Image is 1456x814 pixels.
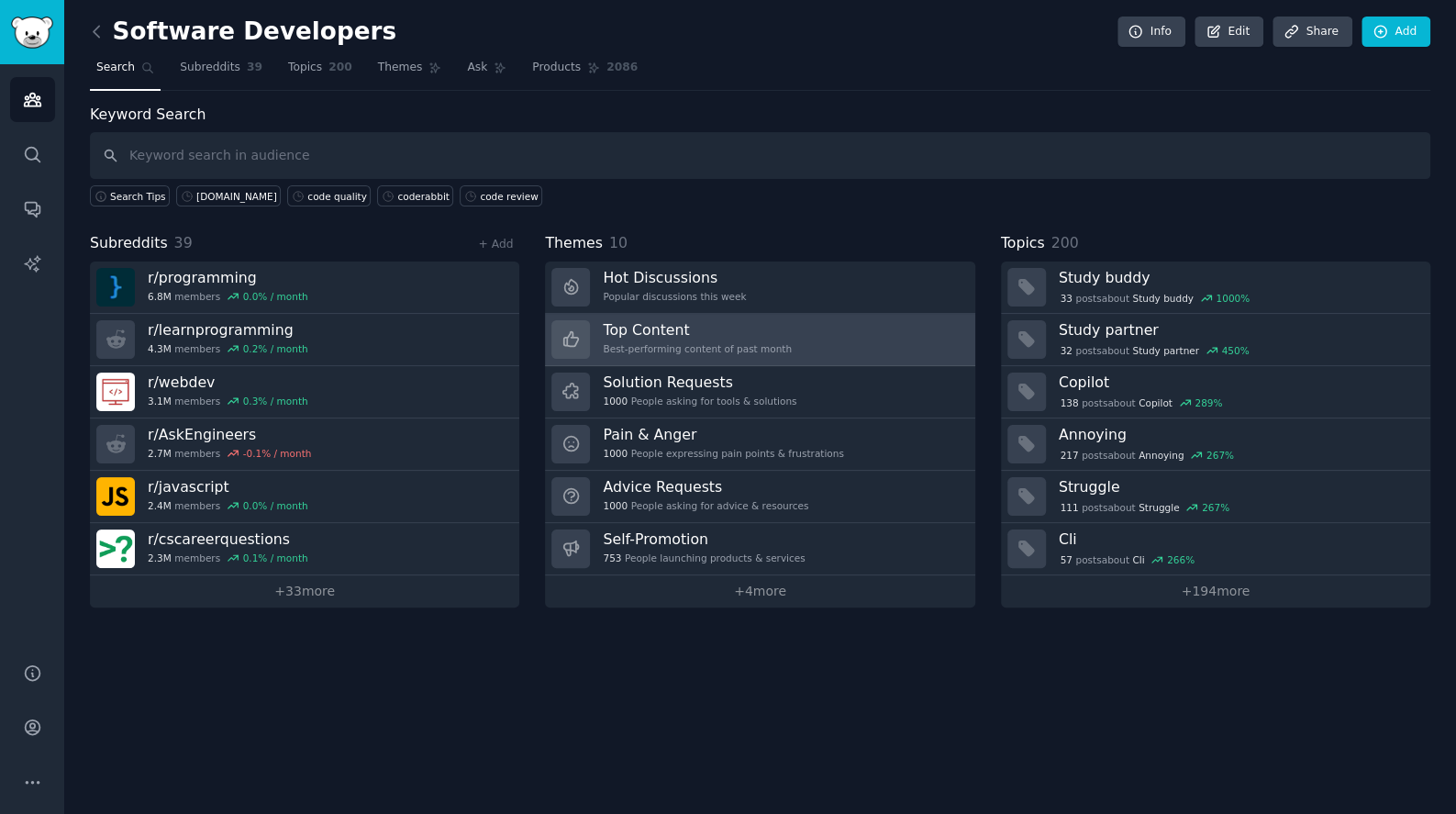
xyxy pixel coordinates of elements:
[176,185,281,206] a: [DOMAIN_NAME]
[196,190,277,203] div: [DOMAIN_NAME]
[545,314,974,366] a: Top ContentBest-performing content of past month
[247,60,262,76] span: 39
[96,530,135,568] img: cscareerquestions
[148,320,308,340] h3: r/ learnprogramming
[1001,366,1430,418] a: Copilot138postsaboutCopilot289%
[90,106,206,123] label: Keyword Search
[603,373,796,392] h3: Solution Requests
[1060,501,1078,514] span: 111
[148,268,308,287] h3: r/ programming
[148,447,311,460] div: members
[1059,499,1231,516] div: post s about
[90,418,519,471] a: r/AskEngineers2.7Mmembers-0.1% / month
[603,395,628,407] span: 1000
[90,314,519,366] a: r/learnprogramming4.3Mmembers0.2% / month
[1060,292,1072,305] span: 33
[180,60,240,76] span: Subreddits
[90,471,519,523] a: r/javascript2.4Mmembers0.0% / month
[90,523,519,575] a: r/cscareerquestions2.3Mmembers0.1% / month
[1059,395,1224,411] div: post s about
[1132,292,1194,305] span: Study buddy
[1139,501,1179,514] span: Struggle
[1139,449,1184,462] span: Annoying
[1059,342,1251,359] div: post s about
[460,185,542,206] a: code review
[545,262,974,314] a: Hot DiscussionsPopular discussions this week
[603,447,843,460] div: People expressing pain points & frustrations
[1195,396,1222,409] div: 289 %
[480,190,538,203] div: code review
[1132,553,1144,566] span: Cli
[545,523,974,575] a: Self-Promotion753People launching products & services
[603,320,792,340] h3: Top Content
[1059,290,1251,307] div: post s about
[110,190,166,203] span: Search Tips
[1139,396,1173,409] span: Copilot
[90,185,170,206] button: Search Tips
[1273,17,1351,48] a: Share
[603,425,843,444] h3: Pain & Anger
[377,185,453,206] a: coderabbit
[397,190,449,203] div: coderabbit
[90,366,519,418] a: r/webdev3.1Mmembers0.3% / month
[1216,292,1250,305] div: 1000 %
[328,60,352,76] span: 200
[1202,501,1229,514] div: 267 %
[1001,523,1430,575] a: Cli57postsaboutCli266%
[243,290,308,303] div: 0.0 % / month
[1059,373,1417,392] h3: Copilot
[288,60,322,76] span: Topics
[603,552,621,564] span: 753
[545,366,974,418] a: Solution Requests1000People asking for tools & solutions
[1060,396,1078,409] span: 138
[174,234,193,251] span: 39
[148,342,172,355] span: 4.3M
[1132,344,1199,357] span: Study partner
[148,552,308,564] div: members
[148,290,172,303] span: 6.8M
[1117,17,1185,48] a: Info
[545,232,603,255] span: Themes
[148,373,308,392] h3: r/ webdev
[1001,471,1430,523] a: Struggle111postsaboutStruggle267%
[1059,447,1236,463] div: post s about
[1060,553,1072,566] span: 57
[243,447,312,460] div: -0.1 % / month
[1050,234,1078,251] span: 200
[603,477,808,496] h3: Advice Requests
[1059,425,1417,444] h3: Annoying
[603,499,628,512] span: 1000
[603,530,805,549] h3: Self-Promotion
[148,447,172,460] span: 2.7M
[1221,344,1249,357] div: 450 %
[1059,552,1196,568] div: post s about
[1001,232,1045,255] span: Topics
[1001,262,1430,314] a: Study buddy33postsaboutStudy buddy1000%
[90,53,161,91] a: Search
[1060,449,1078,462] span: 217
[1060,344,1072,357] span: 32
[96,373,135,411] img: webdev
[173,53,269,91] a: Subreddits39
[1001,418,1430,471] a: Annoying217postsaboutAnnoying267%
[243,552,308,564] div: 0.1 % / month
[11,17,53,49] img: GummySearch logo
[90,262,519,314] a: r/programming6.8Mmembers0.0% / month
[603,290,746,303] div: Popular discussions this week
[1362,17,1430,48] a: Add
[1059,320,1417,340] h3: Study partner
[96,60,135,76] span: Search
[148,395,172,407] span: 3.1M
[461,53,513,91] a: Ask
[282,53,359,91] a: Topics200
[1059,268,1417,287] h3: Study buddy
[545,418,974,471] a: Pain & Anger1000People expressing pain points & frustrations
[287,185,371,206] a: code quality
[90,575,519,608] a: +33more
[603,447,628,460] span: 1000
[545,575,974,608] a: +4more
[148,499,172,512] span: 2.4M
[478,238,513,251] a: + Add
[148,552,172,564] span: 2.3M
[243,395,308,407] div: 0.3 % / month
